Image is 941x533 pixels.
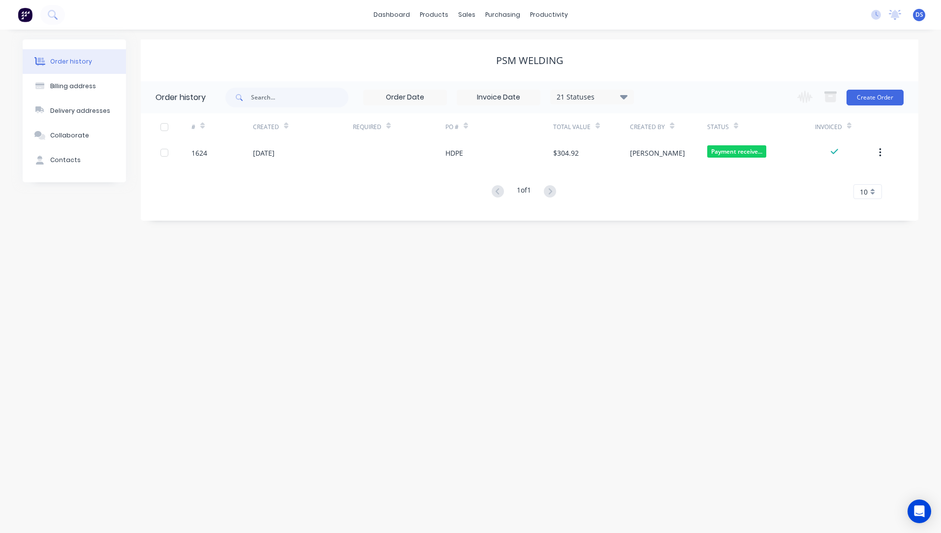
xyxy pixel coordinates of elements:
div: Total Value [553,123,591,132]
button: Order history [23,49,126,74]
button: Delivery addresses [23,99,126,123]
div: HDPE [445,148,463,158]
div: products [415,7,453,22]
span: 10 [860,187,868,197]
span: Payment receive... [707,145,766,158]
div: Contacts [50,156,81,165]
div: Created By [630,123,665,132]
div: Created By [630,113,707,140]
div: $304.92 [553,148,579,158]
input: Invoice Date [457,90,540,105]
div: Delivery addresses [50,106,110,115]
div: # [191,123,195,132]
div: PO # [445,123,459,132]
div: Total Value [553,113,630,140]
div: Required [353,123,381,132]
div: 21 Statuses [551,92,633,102]
div: Billing address [50,82,96,91]
button: Create Order [847,90,904,105]
div: PO # [445,113,553,140]
div: Collaborate [50,131,89,140]
div: Required [353,113,445,140]
div: sales [453,7,480,22]
div: Order history [50,57,92,66]
button: Contacts [23,148,126,172]
div: 1624 [191,148,207,158]
div: # [191,113,253,140]
div: Order history [156,92,206,103]
div: productivity [525,7,573,22]
div: Created [253,123,279,132]
div: [PERSON_NAME] [630,148,685,158]
input: Search... [251,88,348,107]
a: dashboard [369,7,415,22]
div: 1 of 1 [517,185,531,199]
div: Invoiced [815,123,842,132]
div: [DATE] [253,148,275,158]
span: DS [915,10,923,19]
input: Order Date [364,90,446,105]
div: Created [253,113,353,140]
div: PSM Welding [496,55,564,67]
button: Collaborate [23,123,126,148]
div: purchasing [480,7,525,22]
div: Status [707,113,815,140]
button: Billing address [23,74,126,99]
div: Open Intercom Messenger [908,500,931,523]
div: Invoiced [815,113,877,140]
img: Factory [18,7,32,22]
div: Status [707,123,729,132]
